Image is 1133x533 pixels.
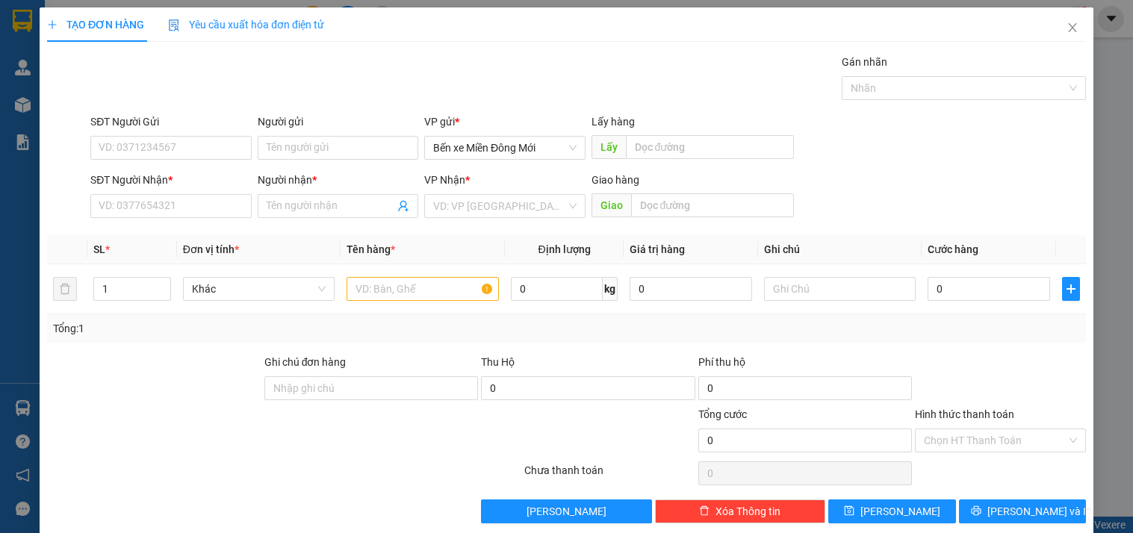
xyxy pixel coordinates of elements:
span: Khác [192,278,326,300]
input: Dọc đường [626,135,794,159]
div: Tổng: 1 [53,320,438,337]
span: plus [1063,283,1079,295]
button: deleteXóa Thông tin [655,499,825,523]
button: save[PERSON_NAME] [828,499,955,523]
label: Gán nhãn [842,56,887,68]
span: Giao hàng [592,174,639,186]
button: Close [1052,7,1093,49]
span: Cước hàng [928,243,978,255]
span: user-add [397,200,409,212]
span: Giá trị hàng [630,243,685,255]
span: Tổng cước [698,408,747,420]
div: SĐT Người Gửi [90,113,251,130]
span: TẠO ĐƠN HÀNG [47,19,144,31]
div: Phí thu hộ [698,354,913,376]
input: Ghi Chú [764,277,916,301]
div: Người nhận [258,172,418,188]
span: Lấy [592,135,626,159]
span: Lấy hàng [592,116,635,128]
button: plus [1062,277,1080,301]
div: VP gửi [424,113,585,130]
span: VP Nhận [424,174,465,186]
span: Thu Hộ [481,356,515,368]
div: Chưa thanh toán [523,462,696,488]
div: Người gửi [258,113,418,130]
img: icon [168,19,180,31]
label: Ghi chú đơn hàng [264,356,347,368]
input: Ghi chú đơn hàng [264,376,479,400]
span: delete [699,505,710,517]
span: [PERSON_NAME] [527,503,606,520]
span: close [1067,22,1078,34]
span: [PERSON_NAME] và In [987,503,1092,520]
span: Tên hàng [347,243,395,255]
span: kg [603,277,618,301]
th: Ghi chú [758,235,922,264]
span: Bến xe Miền Đông Mới [433,137,576,159]
span: Xóa Thông tin [716,503,780,520]
input: VD: Bàn, Ghế [347,277,498,301]
span: Yêu cầu xuất hóa đơn điện tử [168,19,324,31]
span: printer [971,505,981,517]
span: Định lượng [538,243,590,255]
label: Hình thức thanh toán [915,408,1014,420]
span: plus [47,19,58,30]
div: SĐT Người Nhận [90,172,251,188]
span: save [844,505,854,517]
button: printer[PERSON_NAME] và In [959,499,1086,523]
span: [PERSON_NAME] [860,503,940,520]
button: [PERSON_NAME] [481,499,651,523]
input: 0 [630,277,752,301]
span: SL [93,243,105,255]
input: Dọc đường [631,193,794,217]
button: delete [53,277,77,301]
span: Đơn vị tính [183,243,239,255]
span: Giao [592,193,631,217]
